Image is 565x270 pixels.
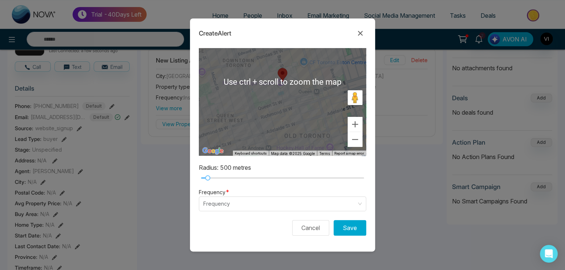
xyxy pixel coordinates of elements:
[199,30,231,37] h2: Create Alert
[278,68,287,82] div: Toronto
[319,151,330,156] a: Terms (opens in new tab)
[220,164,231,171] span: 500
[348,132,362,147] button: Zoom out
[334,220,366,236] button: Save
[271,151,315,156] span: Map data ©2025 Google
[348,90,362,105] button: Drag Pegman onto the map to open Street View
[348,117,362,132] button: Zoom in
[199,188,225,196] label: Frequency
[199,163,251,172] label: Radius: metres
[201,146,225,156] img: Google
[235,151,267,156] button: Keyboard shortcuts
[292,220,329,236] button: Cancel
[540,245,558,263] div: Open Intercom Messenger
[334,151,364,155] a: Report a map error
[201,146,225,156] a: Open this area in Google Maps (opens a new window)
